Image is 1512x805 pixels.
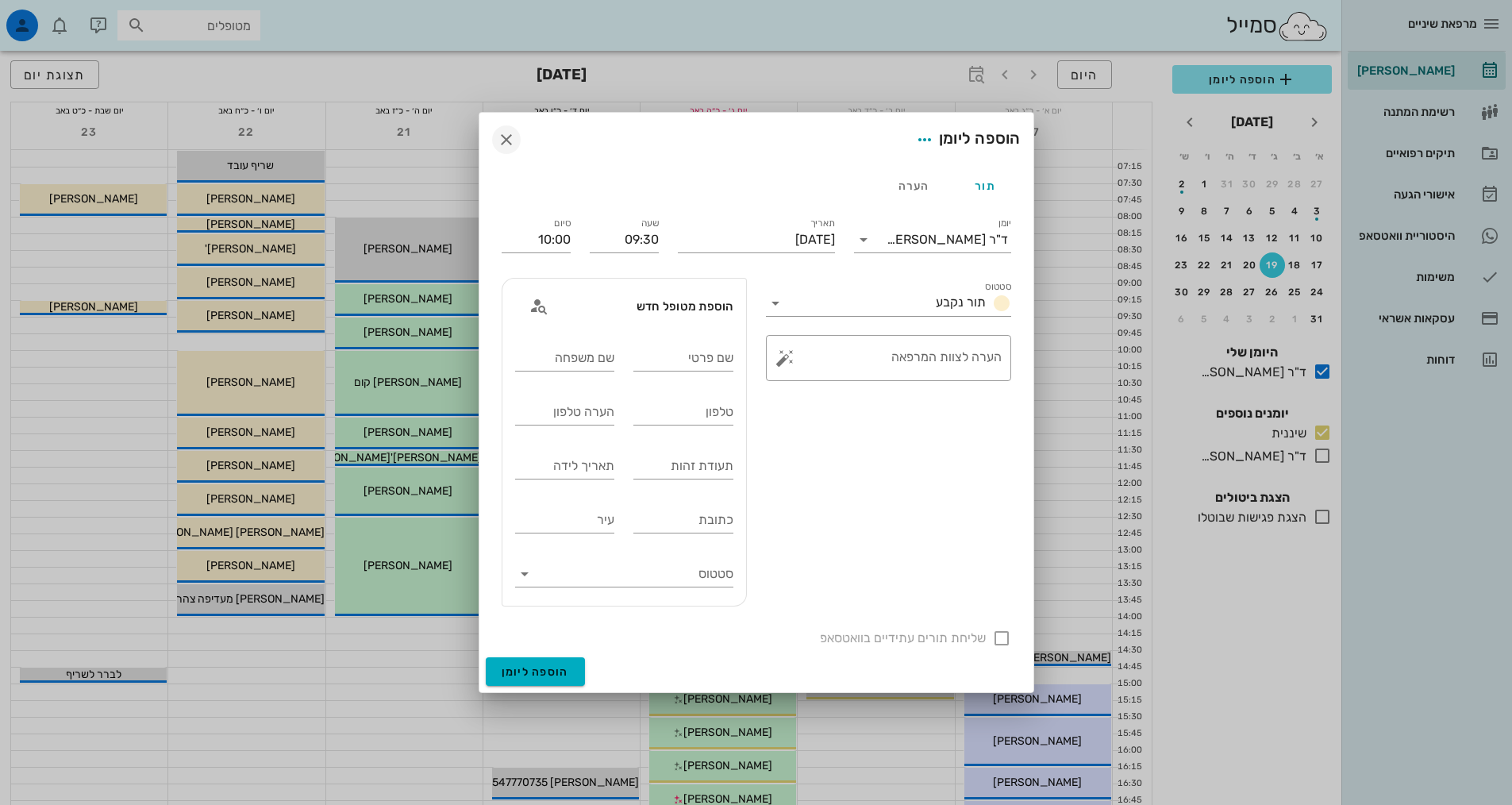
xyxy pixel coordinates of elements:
label: תאריך [810,218,835,229]
button: הוספה ליומן [486,657,585,686]
div: תור [949,167,1021,205]
label: שעה [641,218,659,229]
label: סיום [554,218,571,229]
label: יומן [998,218,1011,229]
div: הערה [878,167,949,205]
div: יומןד"ר [PERSON_NAME] [854,227,1011,252]
div: סטטוס [515,561,733,587]
span: הוספה ליומן [502,665,569,679]
div: סטטוסתור נקבע [766,291,1011,316]
span: תור נקבע [936,295,986,310]
div: הוספה ליומן [910,125,1021,154]
div: ד"ר [PERSON_NAME] [887,233,1008,247]
span: הוספת מטופל חדש [637,299,733,314]
label: סטטוס [985,281,1011,293]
